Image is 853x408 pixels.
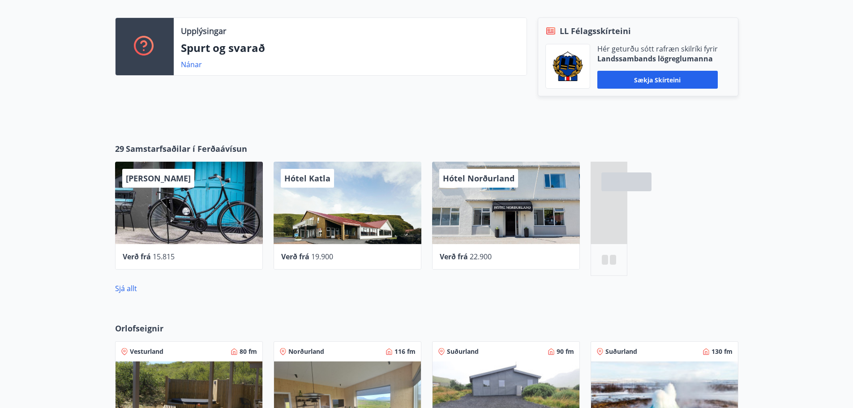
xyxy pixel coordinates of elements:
span: Verð frá [123,252,151,262]
span: 90 fm [557,347,574,356]
span: Verð frá [440,252,468,262]
span: Orlofseignir [115,322,163,334]
span: Verð frá [281,252,309,262]
span: Suðurland [447,347,479,356]
span: Suðurland [605,347,637,356]
a: Nánar [181,60,202,69]
span: LL Félagsskírteini [560,25,631,37]
span: [PERSON_NAME] [126,173,191,184]
p: Spurt og svarað [181,40,519,56]
span: 15.815 [153,252,175,262]
p: Upplýsingar [181,25,226,37]
span: 19.900 [311,252,333,262]
span: 80 fm [240,347,257,356]
span: Hótel Katla [284,173,330,184]
span: Hótel Norðurland [443,173,514,184]
span: Vesturland [130,347,163,356]
span: Norðurland [288,347,324,356]
span: 22.900 [470,252,492,262]
span: 130 fm [712,347,733,356]
span: 29 [115,143,124,155]
span: Samstarfsaðilar í Ferðaávísun [126,143,247,155]
a: Sjá allt [115,283,137,293]
span: 116 fm [394,347,416,356]
p: Landssambands lögreglumanna [597,54,718,64]
img: 1cqKbADZNYZ4wXUG0EC2JmCwhQh0Y6EN22Kw4FTY.png [553,52,583,81]
p: Hér geturðu sótt rafræn skilríki fyrir [597,44,718,54]
button: Sækja skírteini [597,71,718,89]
